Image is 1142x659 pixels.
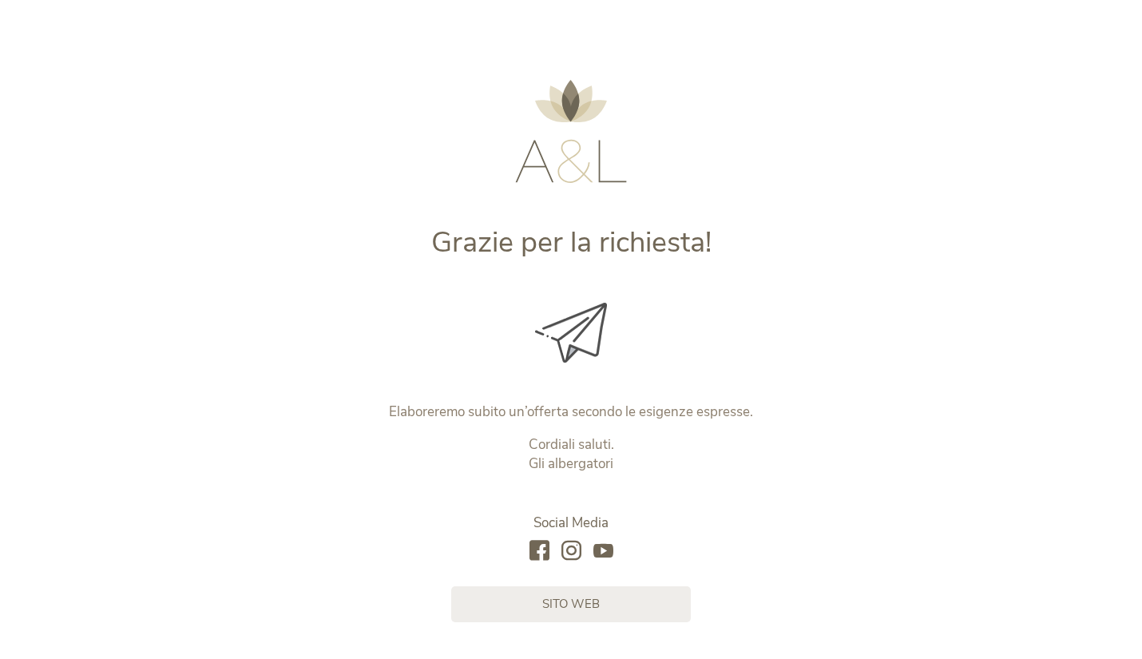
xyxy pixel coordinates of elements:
[593,541,613,562] a: youtube
[431,223,712,262] span: Grazie per la richiesta!
[515,80,627,183] img: AMONTI & LUNARIS Wellnessresort
[535,303,607,363] img: Grazie per la richiesta!
[542,596,600,613] span: sito web
[561,541,581,562] a: instagram
[238,403,905,422] p: Elaboreremo subito un’offerta secondo le esigenze espresse.
[529,541,549,562] a: facebook
[451,586,691,622] a: sito web
[238,435,905,474] p: Cordiali saluti. Gli albergatori
[533,514,609,532] span: Social Media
